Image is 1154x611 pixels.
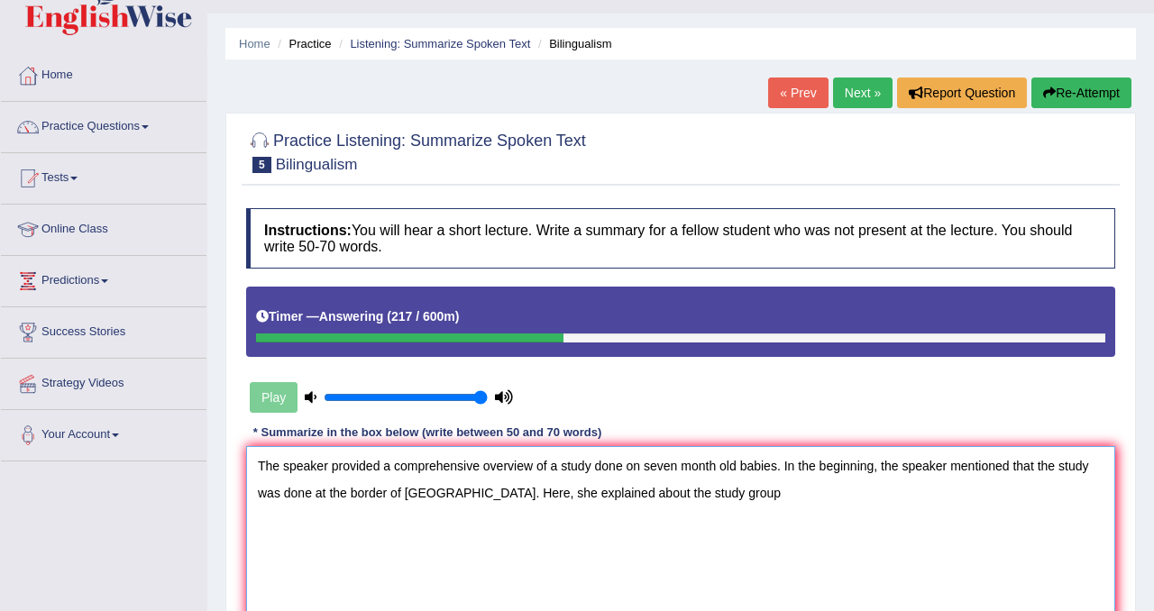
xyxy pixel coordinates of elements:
h4: You will hear a short lecture. Write a summary for a fellow student who was not present at the le... [246,208,1115,269]
a: Practice Questions [1,102,206,147]
a: Predictions [1,256,206,301]
div: * Summarize in the box below (write between 50 and 70 words) [246,424,609,442]
a: Strategy Videos [1,359,206,404]
a: Tests [1,153,206,198]
b: Instructions: [264,223,352,238]
a: Your Account [1,410,206,455]
b: Answering [319,309,384,324]
h2: Practice Listening: Summarize Spoken Text [246,128,586,173]
li: Bilingualism [534,35,612,52]
button: Report Question [897,78,1027,108]
a: Home [1,50,206,96]
a: « Prev [768,78,828,108]
b: 217 / 600m [391,309,455,324]
a: Success Stories [1,307,206,352]
a: Listening: Summarize Spoken Text [350,37,530,50]
a: Home [239,37,270,50]
button: Re-Attempt [1031,78,1131,108]
a: Next » [833,78,893,108]
li: Practice [273,35,331,52]
small: Bilingualism [276,156,358,173]
b: ) [455,309,460,324]
h5: Timer — [256,310,459,324]
span: 5 [252,157,271,173]
b: ( [387,309,391,324]
a: Online Class [1,205,206,250]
